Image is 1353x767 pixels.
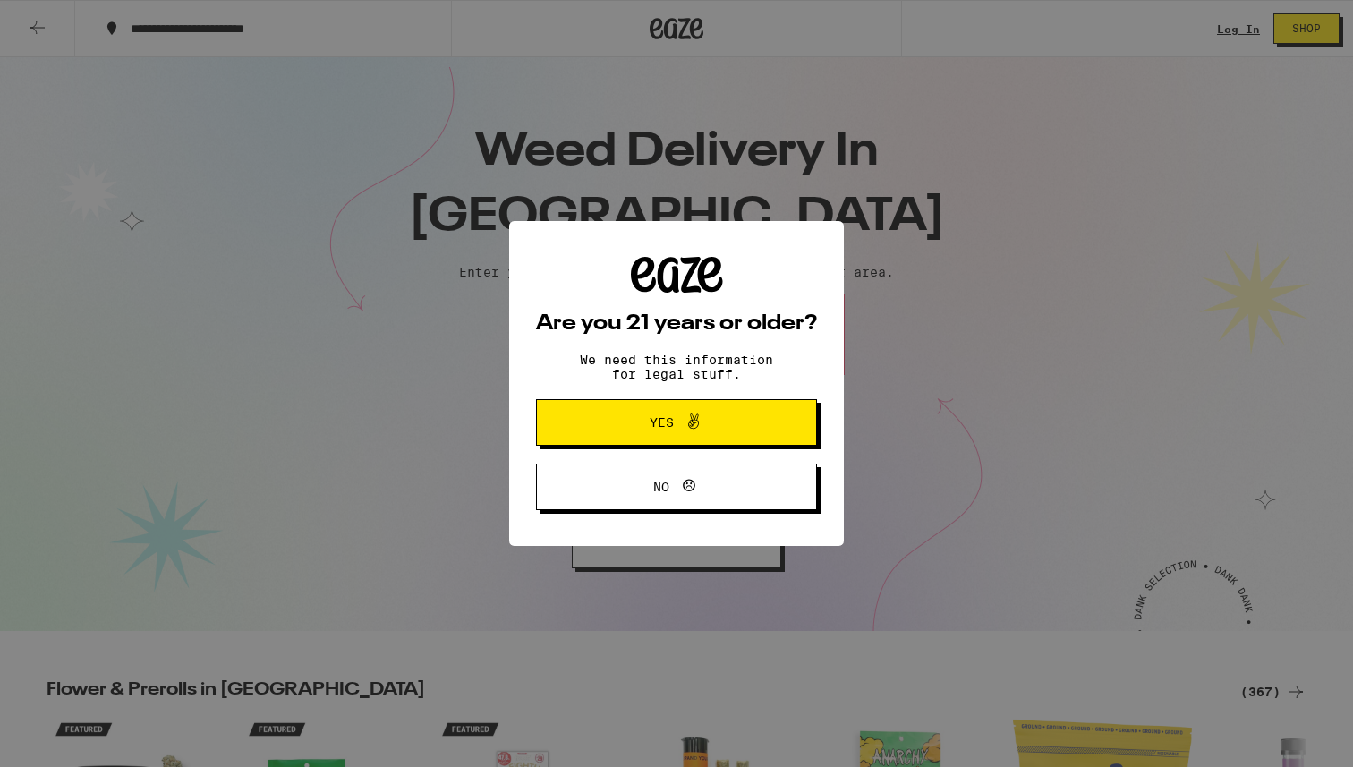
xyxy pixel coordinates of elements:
span: No [653,481,669,493]
h2: Are you 21 years or older? [536,313,817,335]
span: Yes [650,416,674,429]
button: No [536,464,817,510]
p: We need this information for legal stuff. [565,353,788,381]
button: Yes [536,399,817,446]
